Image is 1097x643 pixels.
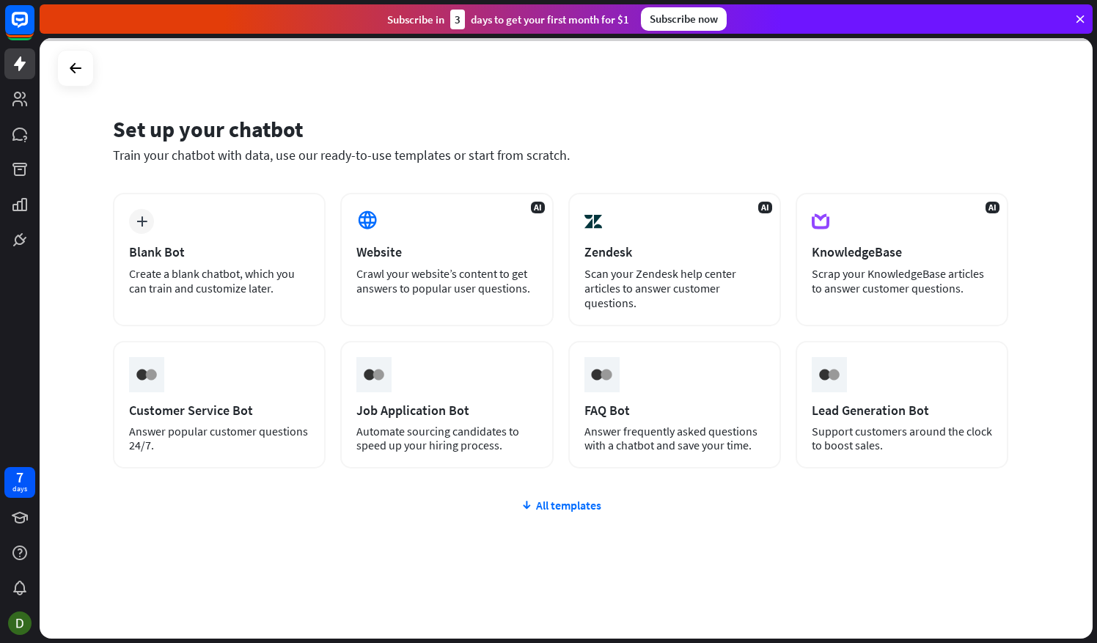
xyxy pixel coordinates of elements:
[16,471,23,484] div: 7
[450,10,465,29] div: 3
[641,7,727,31] div: Subscribe now
[4,467,35,498] a: 7 days
[12,484,27,494] div: days
[387,10,629,29] div: Subscribe in days to get your first month for $1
